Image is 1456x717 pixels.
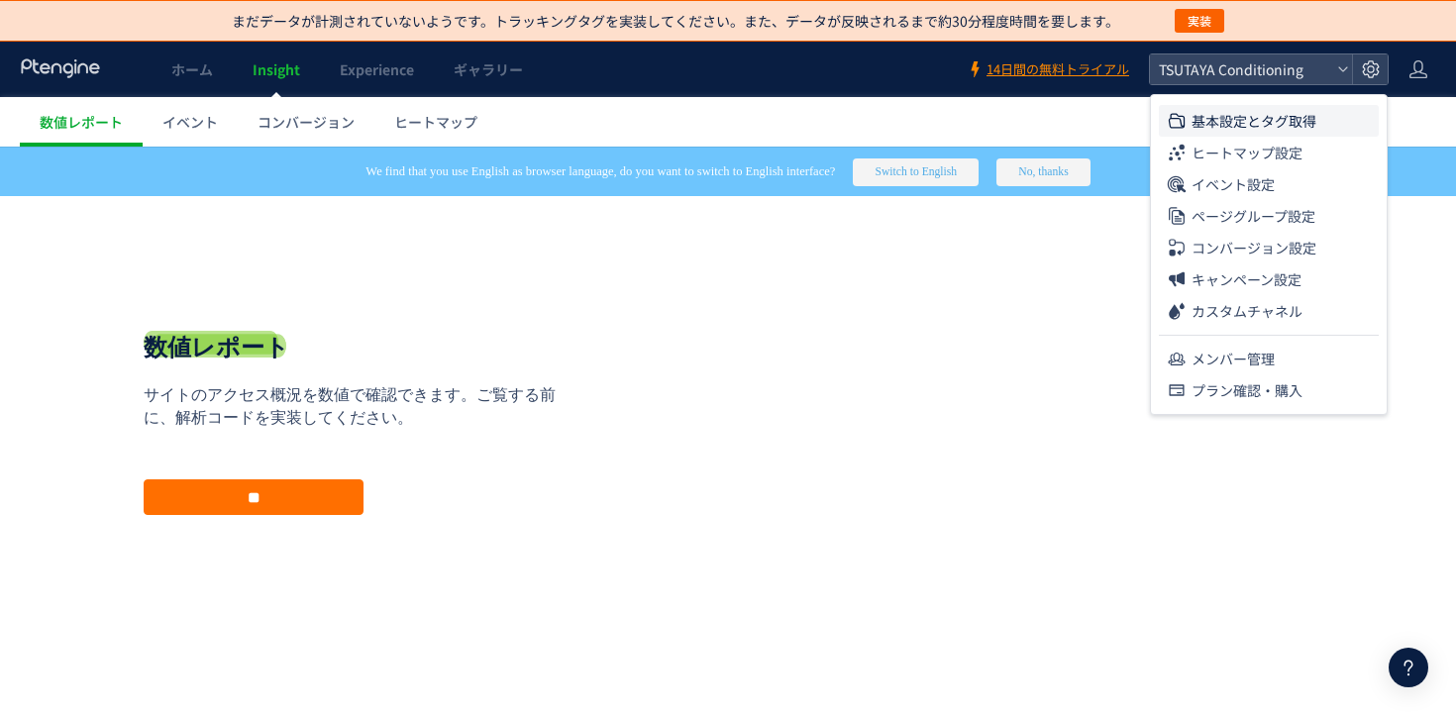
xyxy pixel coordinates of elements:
h1: 数値レポート [144,184,289,218]
a: 14日間の無料トライアル [967,60,1129,79]
span: キャンペーン設定 [1192,263,1301,295]
span: 基本設定とタグ取得 [1192,105,1316,137]
span: イベント [162,112,218,132]
span: メンバー管理 [1192,343,1275,374]
span: Experience [340,59,414,79]
span: ギャラリー [454,59,523,79]
span: ページグループ設定 [1192,200,1315,232]
span: ホーム [171,59,213,79]
span: We find that you use English as browser language, do you want to switch to English interface? [365,18,835,32]
span: ヒートマップ [394,112,477,132]
button: Switch to English [853,12,979,40]
span: ヒートマップ設定 [1192,137,1302,168]
p: まだデータが計測されていないようです。トラッキングタグを実装してください。また、データが反映されるまで約30分程度時間を要します。 [232,11,1119,31]
span: 14日間の無料トライアル [987,60,1129,79]
span: カスタムチャネル [1192,295,1302,327]
button: No, thanks [996,12,1090,40]
p: サイトのアクセス概況を数値で確認できます。ご覧する前に、解析コードを実装してください。 [144,238,570,283]
span: イベント設定 [1192,168,1275,200]
span: コンバージョン設定 [1192,232,1316,263]
span: プラン確認・購入 [1192,374,1302,406]
span: 実装 [1188,9,1211,33]
span: Insight [253,59,300,79]
span: コンバージョン [258,112,355,132]
span: 数値レポート [40,112,123,132]
span: TSUTAYA Conditioning [1153,54,1329,84]
button: 実装 [1175,9,1224,33]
